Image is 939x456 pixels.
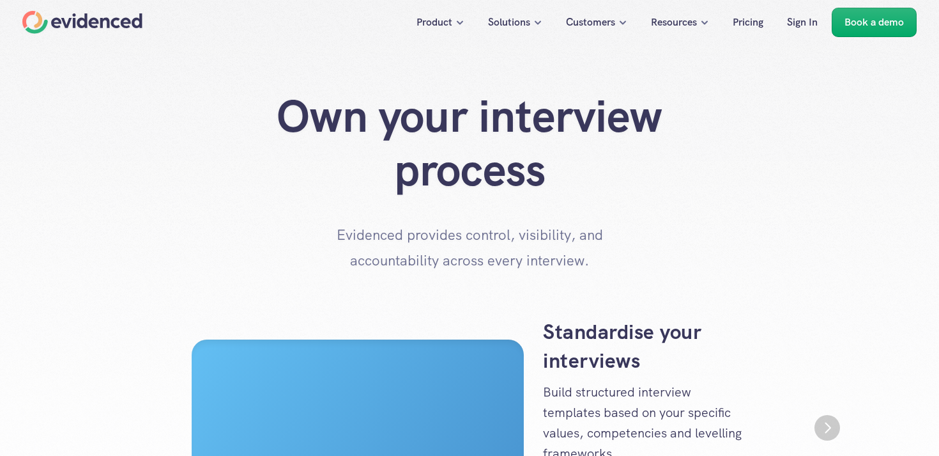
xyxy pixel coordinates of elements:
p: Pricing [733,14,763,31]
a: Pricing [723,8,773,37]
a: Sign In [777,8,827,37]
a: Home [22,11,142,34]
p: Sign In [787,14,818,31]
p: Solutions [488,14,530,31]
a: Book a demo [832,8,917,37]
h1: Own your interview process [214,90,725,197]
p: Evidenced provides control, visibility, and accountability across every interview. [310,223,629,273]
p: Resources [651,14,697,31]
p: Product [416,14,452,31]
p: Customers [566,14,615,31]
h3: Standardise your interviews [543,318,747,375]
button: Next [814,415,840,441]
p: Book a demo [844,14,904,31]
